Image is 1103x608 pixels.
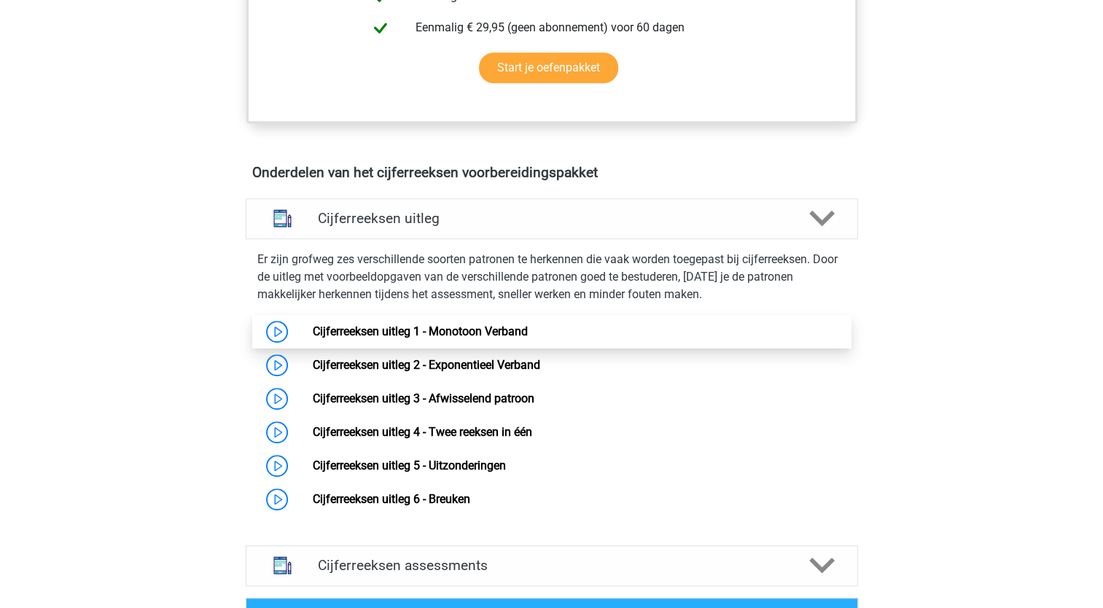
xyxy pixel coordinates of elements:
a: Cijferreeksen uitleg 4 - Twee reeksen in één [313,425,532,439]
img: cijferreeksen uitleg [264,200,301,237]
p: Er zijn grofweg zes verschillende soorten patronen te herkennen die vaak worden toegepast bij cij... [257,251,846,303]
a: Cijferreeksen uitleg 5 - Uitzonderingen [313,459,506,472]
h4: Cijferreeksen assessments [318,557,786,574]
a: Cijferreeksen uitleg 6 - Breuken [313,492,470,506]
img: cijferreeksen assessments [264,547,301,584]
h4: Cijferreeksen uitleg [318,210,786,227]
a: Cijferreeksen uitleg 1 - Monotoon Verband [313,324,528,338]
a: Start je oefenpakket [479,52,618,83]
a: Cijferreeksen uitleg 2 - Exponentieel Verband [313,358,540,372]
a: Cijferreeksen uitleg 3 - Afwisselend patroon [313,391,534,405]
h4: Onderdelen van het cijferreeksen voorbereidingspakket [252,164,851,181]
a: uitleg Cijferreeksen uitleg [240,198,864,239]
a: assessments Cijferreeksen assessments [240,545,864,586]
